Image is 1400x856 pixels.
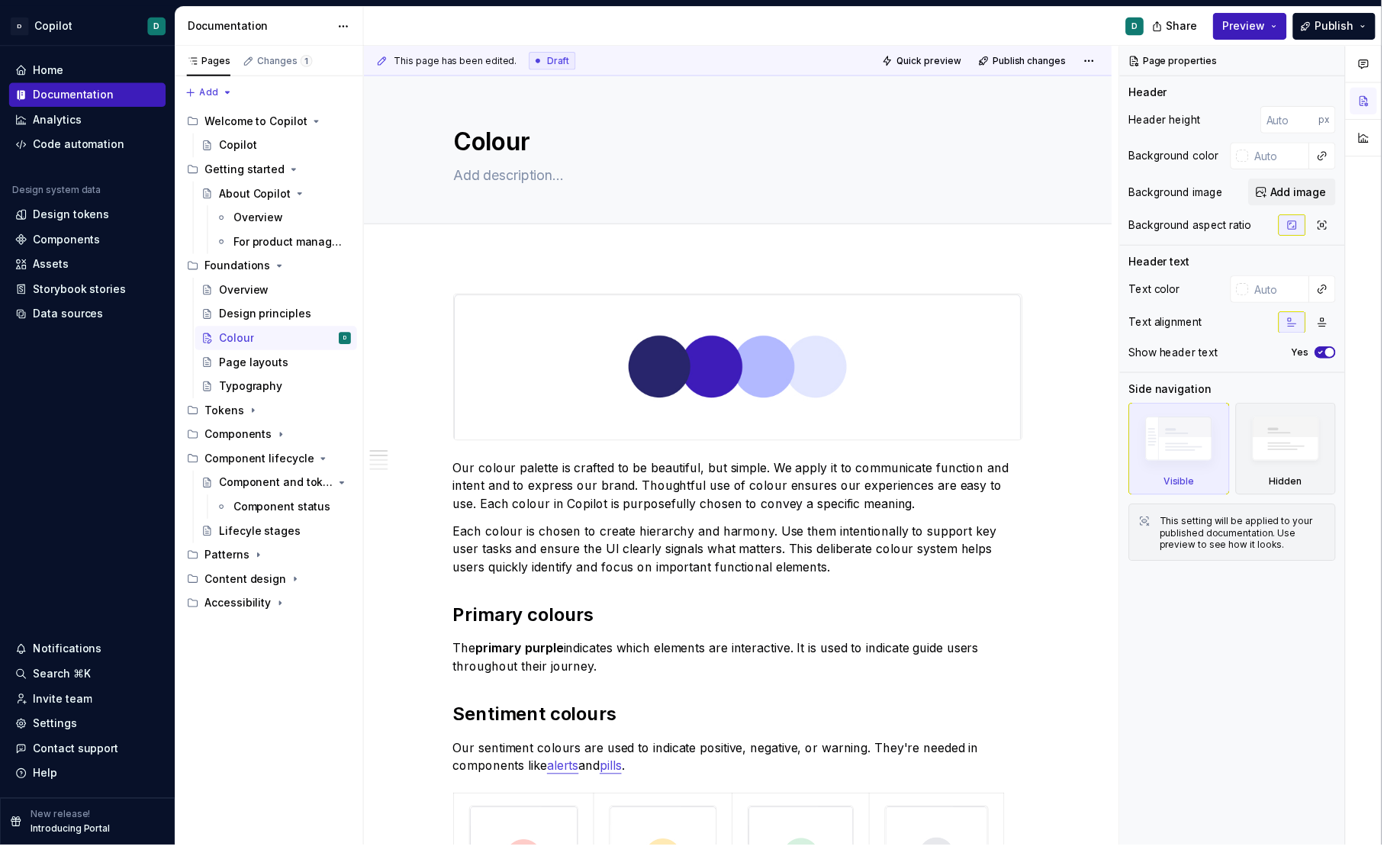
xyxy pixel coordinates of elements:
[1175,522,1344,558] div: This setting will be applied to your published documentation. Use preview to see how it looks.
[9,281,168,305] a: Storybook stories
[1265,181,1353,208] button: Add image
[1144,387,1228,402] div: Side navigation
[9,645,168,670] button: Notifications
[1144,220,1268,236] div: Background aspect ratio
[1144,150,1234,166] div: Background color
[183,159,362,184] div: Getting started
[212,501,362,526] a: Component status
[222,311,315,326] div: Design principles
[198,184,362,208] a: About Copilot
[34,139,126,154] div: Code automation
[459,712,1036,736] h2: Sentiment colours
[304,56,317,68] span: 1
[208,262,274,277] div: Foundations
[986,51,1086,72] button: Publish changes
[459,648,1036,684] p: The indicates which elements are interactive. It is used to indicate guide users throughout their...
[34,726,78,741] div: Settings
[1265,144,1327,172] input: Auto
[34,235,101,250] div: Components
[208,603,275,619] div: Accessibility
[212,208,362,233] a: Overview
[198,330,362,355] a: ColourD
[1286,482,1319,494] div: Hidden
[3,10,174,43] button: DCopilotD
[555,768,587,784] a: alerts
[198,526,362,550] a: Lifecyle stages
[222,384,286,399] div: Typography
[12,186,102,198] div: Design system data
[1308,351,1326,363] label: Yes
[9,59,168,83] a: Home
[9,205,168,230] a: Design tokens
[1144,258,1205,273] div: Header text
[9,84,168,108] a: Documentation
[222,335,257,350] div: Colour
[1287,187,1344,202] span: Add image
[34,63,64,79] div: Home
[212,233,362,257] a: For product managers
[237,213,287,228] div: Overview
[9,306,168,330] a: Data sources
[11,18,29,36] div: D
[222,140,260,155] div: Copilot
[1144,408,1246,501] div: Visible
[9,696,168,720] a: Invite team
[1265,279,1327,307] input: Auto
[208,579,290,594] div: Content design
[183,83,240,105] button: Add
[459,465,1036,520] p: Our colour palette is crafted to be beautiful, but simple. We apply it to communicate function an...
[222,188,294,204] div: About Copilot
[198,477,362,501] a: Component and token lifecycle
[34,210,111,225] div: Design tokens
[208,164,288,179] div: Getting started
[456,126,1033,163] textarea: Colour
[34,650,103,665] div: Notifications
[9,746,168,771] button: Contact support
[9,230,168,255] a: Components
[348,335,351,350] div: D
[208,408,247,423] div: Tokens
[1144,319,1218,334] div: Text alignment
[1179,482,1210,494] div: Visible
[183,599,362,623] div: Accessibility
[208,115,311,130] div: Welcome to Copilot
[1144,187,1239,202] div: Background image
[208,433,275,448] div: Components
[908,56,974,68] span: Quick preview
[198,355,362,379] a: Page layouts
[1332,19,1372,34] span: Publish
[1229,13,1304,40] button: Preview
[1147,21,1153,33] div: D
[183,428,362,452] div: Components
[183,404,362,428] div: Tokens
[482,649,571,665] strong: primary purple
[554,56,577,68] span: Draft
[34,260,69,275] div: Assets
[198,306,362,330] a: Design principles
[222,481,337,497] div: Component and token lifecycle
[1182,19,1213,34] span: Share
[9,109,168,134] a: Analytics
[9,671,168,695] button: Search ⌘K
[222,530,304,545] div: Lifecyle stages
[31,819,92,831] p: New release!
[1336,115,1347,127] p: px
[202,88,221,100] span: Add
[460,298,1035,446] img: ff217909-01af-4c32-80cb-a7a882d43f3a.jpg
[237,237,352,253] div: For product managers
[189,56,233,68] div: Pages
[198,379,362,404] a: Typography
[459,529,1036,584] p: Each colour is chosen to create hierarchy and harmony. Use them intentionally to support key user...
[222,286,272,301] div: Overview
[35,19,73,34] div: Copilot
[183,574,362,599] div: Content design
[9,721,168,745] a: Settings
[34,311,105,326] div: Data sources
[1144,86,1183,101] div: Header
[198,135,362,159] a: Copilot
[34,776,58,791] div: Help
[183,257,362,282] div: Foundations
[459,748,1036,785] p: Our sentiment colours are used to indicate positive, negative, or warning. They're needed in comp...
[208,555,253,570] div: Patterns
[34,285,127,301] div: Storybook stories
